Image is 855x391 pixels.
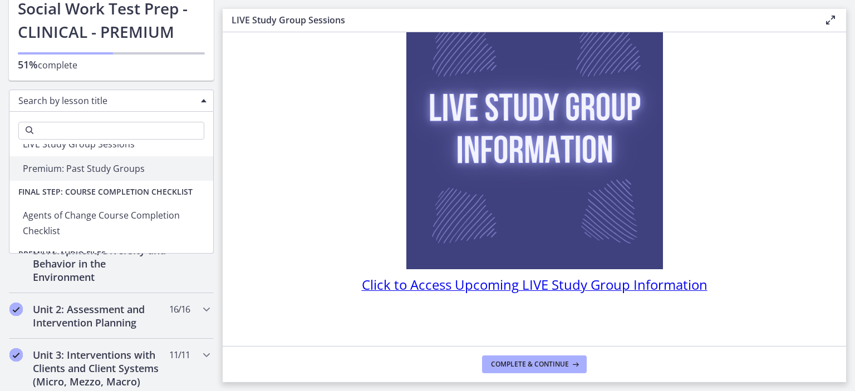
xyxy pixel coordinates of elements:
[9,156,213,181] li: Premium: Past Study Groups
[18,58,205,72] p: complete
[18,58,38,71] span: 51%
[33,303,169,329] h2: Unit 2: Assessment and Intervention Planning
[9,303,23,316] i: Completed
[33,230,169,284] h2: Unit 1: Human Development, Diversity and Behavior in the Environment
[169,303,190,316] span: 16 / 16
[491,360,569,369] span: Complete & continue
[9,203,213,243] li: Agents of Change Course Completion Checklist
[362,275,707,294] span: Click to Access Upcoming LIVE Study Group Information
[9,348,23,362] i: Completed
[406,13,663,269] img: Live_Study_Group_Information.png
[9,181,202,203] span: FINAL STEP: Course Completion Checklist
[18,95,195,107] span: Search by lesson title
[9,243,115,265] span: Premium: Audio Files
[362,280,707,293] a: Click to Access Upcoming LIVE Study Group Information
[33,348,169,388] h2: Unit 3: Interventions with Clients and Client Systems (Micro, Mezzo, Macro)
[482,355,587,373] button: Complete & continue
[232,13,806,27] h3: LIVE Study Group Sessions
[169,348,190,362] span: 11 / 11
[9,90,214,112] div: Search by lesson title
[9,132,213,156] li: LIVE Study Group Sessions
